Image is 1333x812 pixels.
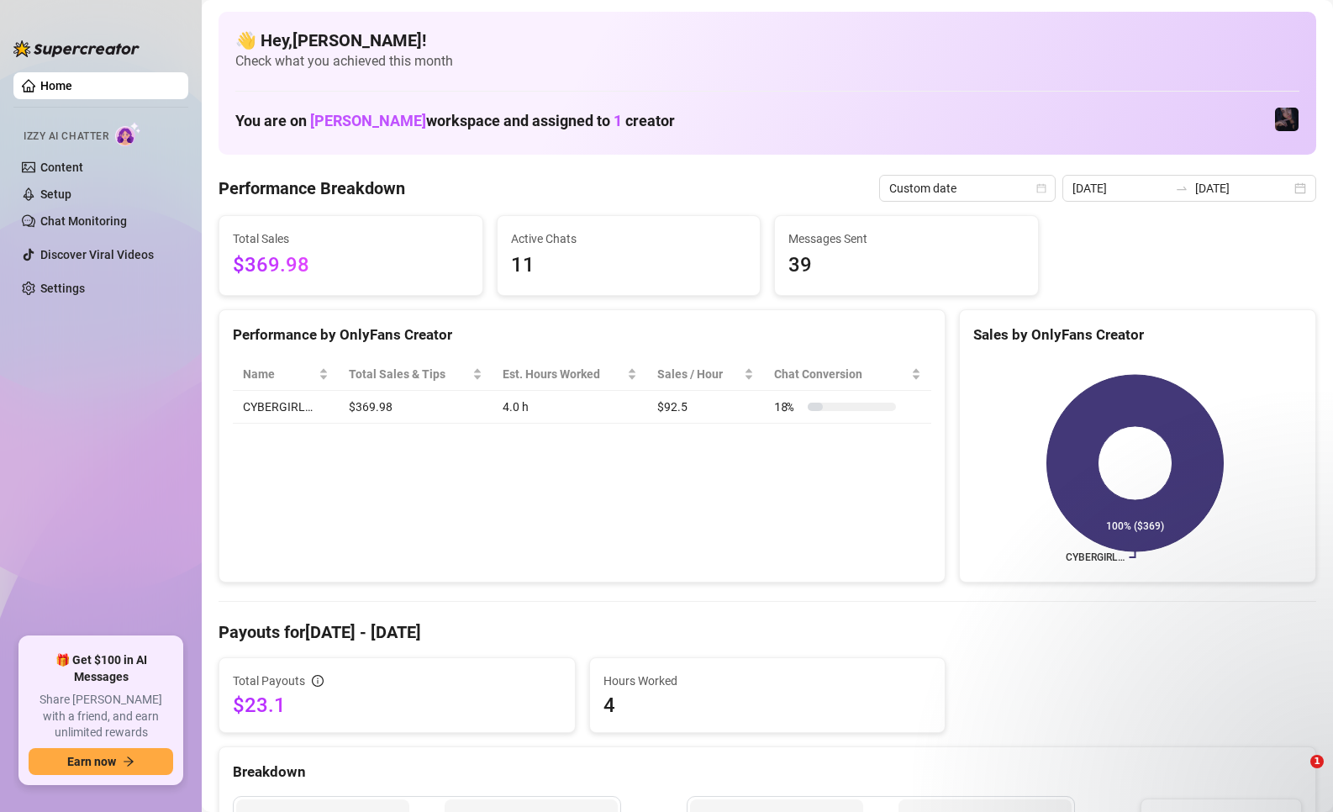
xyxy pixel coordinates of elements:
span: [PERSON_NAME] [310,112,426,129]
input: End date [1195,179,1291,198]
span: 🎁 Get $100 in AI Messages [29,652,173,685]
span: Earn now [67,755,116,768]
h4: 👋 Hey, [PERSON_NAME] ! [235,29,1299,52]
a: Content [40,161,83,174]
span: Izzy AI Chatter [24,129,108,145]
span: $23.1 [233,692,561,719]
span: Name [243,365,315,383]
span: 1 [1310,755,1324,768]
div: Sales by OnlyFans Creator [973,324,1302,346]
th: Total Sales & Tips [339,358,493,391]
span: Total Sales [233,229,469,248]
span: arrow-right [123,756,134,767]
img: AI Chatter [115,122,141,146]
span: 1 [614,112,622,129]
span: Messages Sent [788,229,1025,248]
th: Name [233,358,339,391]
span: 39 [788,250,1025,282]
span: info-circle [312,675,324,687]
span: Active Chats [511,229,747,248]
span: Share [PERSON_NAME] with a friend, and earn unlimited rewards [29,692,173,741]
span: Chat Conversion [774,365,908,383]
h4: Payouts for [DATE] - [DATE] [219,620,1316,644]
td: CYBERGIRL… [233,391,339,424]
th: Sales / Hour [647,358,764,391]
iframe: Intercom live chat [1276,755,1316,795]
td: $92.5 [647,391,764,424]
button: Earn nowarrow-right [29,748,173,775]
span: swap-right [1175,182,1188,195]
span: calendar [1036,183,1046,193]
a: Setup [40,187,71,201]
td: $369.98 [339,391,493,424]
th: Chat Conversion [764,358,931,391]
span: 11 [511,250,747,282]
a: Chat Monitoring [40,214,127,228]
h1: You are on workspace and assigned to creator [235,112,675,130]
span: to [1175,182,1188,195]
div: Breakdown [233,761,1302,783]
a: Discover Viral Videos [40,248,154,261]
div: Est. Hours Worked [503,365,624,383]
text: CYBERGIRL… [1066,551,1125,563]
input: Start date [1072,179,1168,198]
span: $369.98 [233,250,469,282]
span: Total Payouts [233,672,305,690]
span: Hours Worked [603,672,932,690]
h4: Performance Breakdown [219,177,405,200]
a: Settings [40,282,85,295]
img: CYBERGIRL [1275,108,1299,131]
span: Check what you achieved this month [235,52,1299,71]
span: Custom date [889,176,1046,201]
span: Sales / Hour [657,365,740,383]
span: 18 % [774,398,801,416]
a: Home [40,79,72,92]
span: Total Sales & Tips [349,365,469,383]
img: logo-BBDzfeDw.svg [13,40,140,57]
td: 4.0 h [493,391,647,424]
span: 4 [603,692,932,719]
div: Performance by OnlyFans Creator [233,324,931,346]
